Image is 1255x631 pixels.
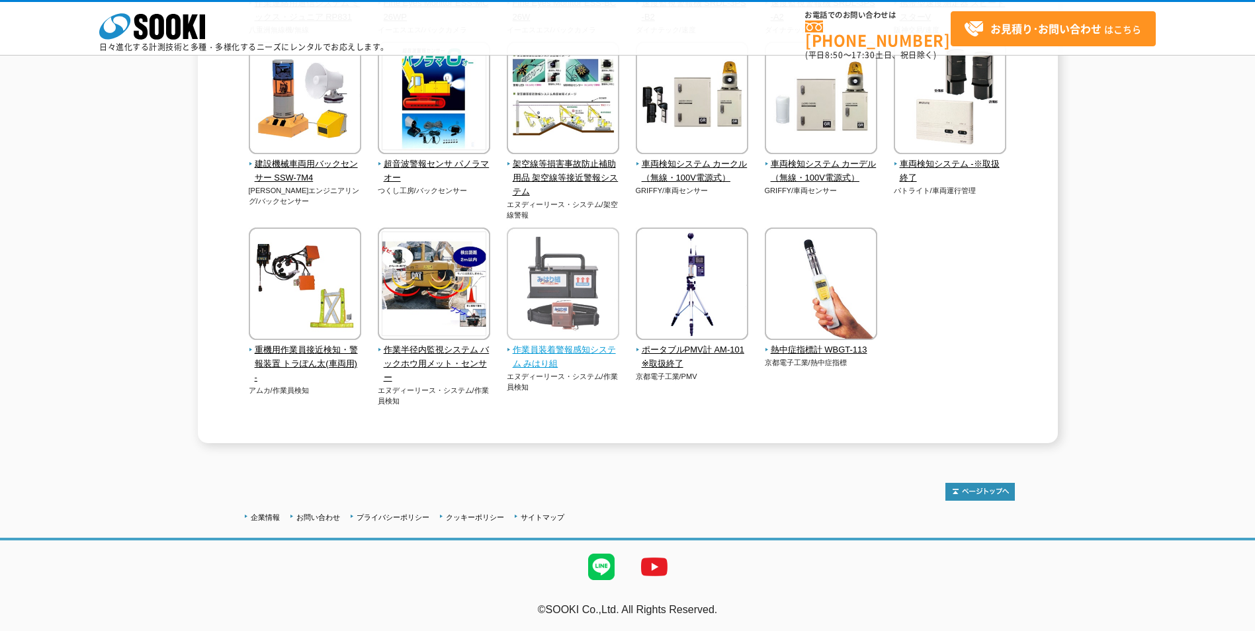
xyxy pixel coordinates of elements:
p: [PERSON_NAME]エンジニアリング/バックセンサー [249,185,362,207]
a: 熱中症指標計 WBGT-113 [765,331,878,357]
span: 車両検知システム カーデル（無線・100V電源式） [765,157,878,185]
span: (平日 ～ 土日、祝日除く) [805,49,936,61]
a: 車両検知システム カークル（無線・100V電源式） [636,145,749,185]
img: 作業員装着警報感知システム みはり組 [507,228,619,343]
a: テストMail [1204,618,1255,629]
p: つくし工房/バックセンサー [378,185,491,196]
p: エヌディーリース・システム/架空線警報 [507,199,620,221]
img: 超音波警報センサ パノラマオー [378,42,490,157]
a: ポータブルPMV計 AM-101※取扱終了 [636,331,749,370]
a: プライバシーポリシー [357,513,429,521]
a: 企業情報 [251,513,280,521]
a: お見積り･お問い合わせはこちら [951,11,1156,46]
p: GRIFFY/車両センサー [636,185,749,196]
img: 架空線等損害事故防止補助用品 架空線等接近警報システム [507,42,619,157]
span: 重機用作業員接近検知・警報装置 トラぽん太(車両用) - [249,343,362,384]
p: GRIFFY/車両センサー [765,185,878,196]
span: 8:50 [825,49,844,61]
p: エヌディーリース・システム/作業員検知 [507,371,620,393]
span: 作業員装着警報感知システム みはり組 [507,343,620,371]
a: 架空線等損害事故防止補助用品 架空線等接近警報システム [507,145,620,198]
img: LINE [575,540,628,593]
a: 重機用作業員接近検知・警報装置 トラぽん太(車両用) - [249,331,362,384]
span: ポータブルPMV計 AM-101※取扱終了 [636,343,749,371]
img: トップページへ [945,483,1015,501]
a: 建設機械車両用バックセンサー SSW-7M4 [249,145,362,185]
a: 作業半径内監視システム バックホウ用メット・センサー [378,331,491,384]
img: 車両検知システム カークル（無線・100V電源式） [636,42,748,157]
img: 熱中症指標計 WBGT-113 [765,228,877,343]
span: 17:30 [851,49,875,61]
img: ポータブルPMV計 AM-101※取扱終了 [636,228,748,343]
a: 超音波警報センサ パノラマオー [378,145,491,185]
img: YouTube [628,540,681,593]
img: 建設機械車両用バックセンサー SSW-7M4 [249,42,361,157]
img: 車両検知システム -※取扱終了 [894,42,1006,157]
span: 熱中症指標計 WBGT-113 [765,343,878,357]
a: お問い合わせ [296,513,340,521]
img: 車両検知システム カーデル（無線・100V電源式） [765,42,877,157]
a: 車両検知システム -※取扱終了 [894,145,1007,185]
img: 重機用作業員接近検知・警報装置 トラぽん太(車両用) - [249,228,361,343]
span: 架空線等損害事故防止補助用品 架空線等接近警報システム [507,157,620,198]
p: 日々進化する計測技術と多種・多様化するニーズにレンタルでお応えします。 [99,43,389,51]
strong: お見積り･お問い合わせ [990,21,1102,36]
p: エヌディーリース・システム/作業員検知 [378,385,491,407]
a: [PHONE_NUMBER] [805,21,951,48]
a: 作業員装着警報感知システム みはり組 [507,331,620,370]
span: 車両検知システム -※取扱終了 [894,157,1007,185]
span: はこちら [964,19,1141,39]
p: パトライト/車両運行管理 [894,185,1007,196]
span: お電話でのお問い合わせは [805,11,951,19]
p: アムカ/作業員検知 [249,385,362,396]
a: クッキーポリシー [446,513,504,521]
a: 車両検知システム カーデル（無線・100V電源式） [765,145,878,185]
p: 京都電子工業/PMV [636,371,749,382]
a: サイトマップ [521,513,564,521]
span: 作業半径内監視システム バックホウ用メット・センサー [378,343,491,384]
p: 京都電子工業/熱中症指標 [765,357,878,368]
span: 超音波警報センサ パノラマオー [378,157,491,185]
span: 車両検知システム カークル（無線・100V電源式） [636,157,749,185]
img: 作業半径内監視システム バックホウ用メット・センサー [378,228,490,343]
span: 建設機械車両用バックセンサー SSW-7M4 [249,157,362,185]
